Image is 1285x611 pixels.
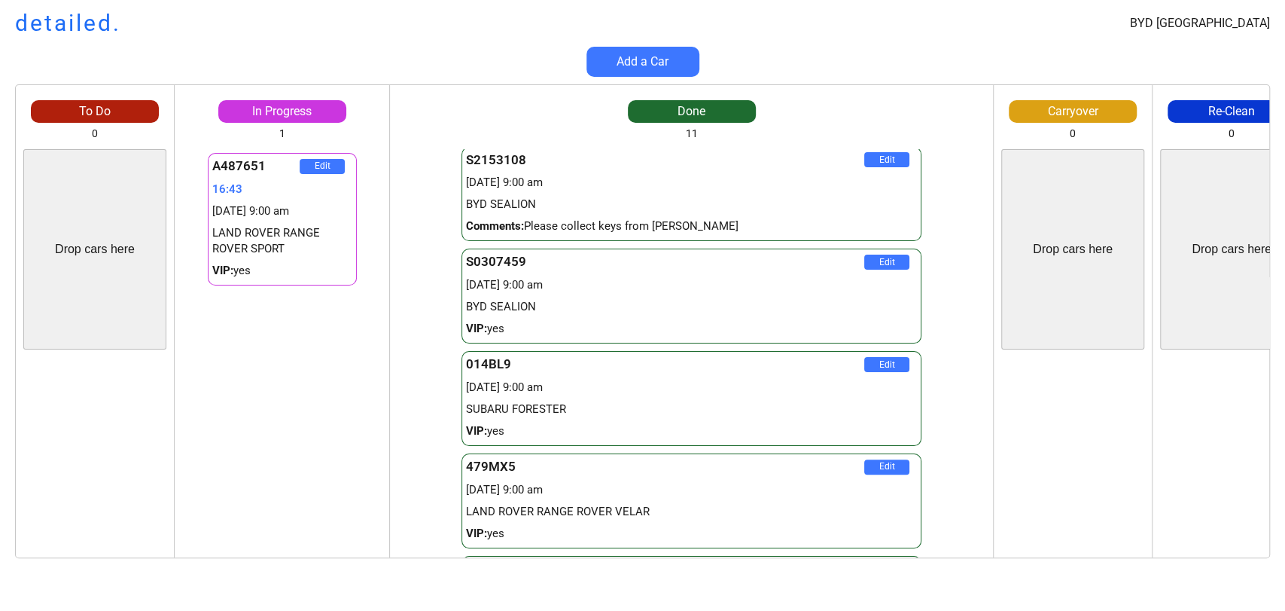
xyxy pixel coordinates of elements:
[466,424,487,438] strong: VIP:
[466,402,917,417] div: SUBARU FORESTER
[212,157,300,176] div: A487651
[466,197,917,212] div: BYD SEALION
[1192,241,1271,258] div: Drop cars here
[466,321,917,337] div: yes
[586,47,699,77] button: Add a Car
[864,255,909,270] button: Edit
[1033,241,1113,258] div: Drop cars here
[466,504,917,520] div: LAND ROVER RANGE ROVER VELAR
[466,458,864,476] div: 479MX5
[466,219,524,233] strong: Comments:
[466,218,917,234] div: Please collect keys from [PERSON_NAME]
[212,182,352,197] div: 16:43
[466,299,917,315] div: BYD SEALION
[92,127,98,142] div: 0
[212,225,352,257] div: LAND ROVER RANGE ROVER SPORT
[300,159,345,174] button: Edit
[466,151,864,170] div: S2153108
[466,423,917,439] div: yes
[466,175,917,191] div: [DATE] 9:00 am
[466,322,487,335] strong: VIP:
[212,203,352,219] div: [DATE] 9:00 am
[628,103,756,120] div: Done
[212,264,233,277] strong: VIP:
[466,253,864,271] div: S0307459
[218,103,346,120] div: In Progress
[55,241,135,258] div: Drop cars here
[1070,127,1076,142] div: 0
[466,482,917,498] div: [DATE] 9:00 am
[864,357,909,372] button: Edit
[864,152,909,167] button: Edit
[864,460,909,475] button: Edit
[212,263,352,279] div: yes
[466,356,864,374] div: 014BL9
[466,527,487,540] strong: VIP:
[1009,103,1137,120] div: Carryover
[15,8,121,39] h1: detailed.
[1130,15,1270,32] div: BYD [GEOGRAPHIC_DATA]
[466,380,917,396] div: [DATE] 9:00 am
[466,277,917,293] div: [DATE] 9:00 am
[31,103,159,120] div: To Do
[279,127,285,142] div: 1
[1229,127,1235,142] div: 0
[686,127,698,142] div: 11
[466,526,917,542] div: yes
